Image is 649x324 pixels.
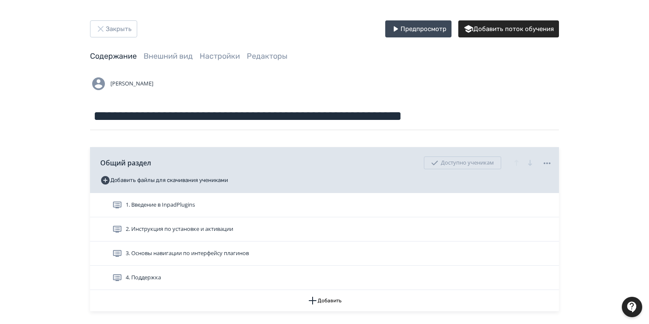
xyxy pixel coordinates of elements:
[90,20,137,37] button: Закрыть
[126,201,195,209] span: 1. Введение в InpadPlugins
[90,217,559,242] div: 2. Инструкция по установке и активации
[90,266,559,290] div: 4. Поддержка
[126,273,161,282] span: 4. Поддержка
[110,80,153,88] span: [PERSON_NAME]
[100,158,151,168] span: Общий раздел
[458,20,559,37] button: Добавить поток обучения
[90,290,559,311] button: Добавить
[90,242,559,266] div: 3. Основы навигации по интерфейсу плагинов
[126,225,233,233] span: 2. Инструкция по установке и активации
[90,193,559,217] div: 1. Введение в InpadPlugins
[247,51,288,61] a: Редакторы
[385,20,451,37] button: Предпросмотр
[424,156,501,169] div: Доступно ученикам
[126,249,249,258] span: 3. Основы навигации по интерфейсу плагинов
[144,51,193,61] a: Внешний вид
[90,51,137,61] a: Содержание
[200,51,240,61] a: Настройки
[100,173,228,187] button: Добавить файлы для скачивания учениками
